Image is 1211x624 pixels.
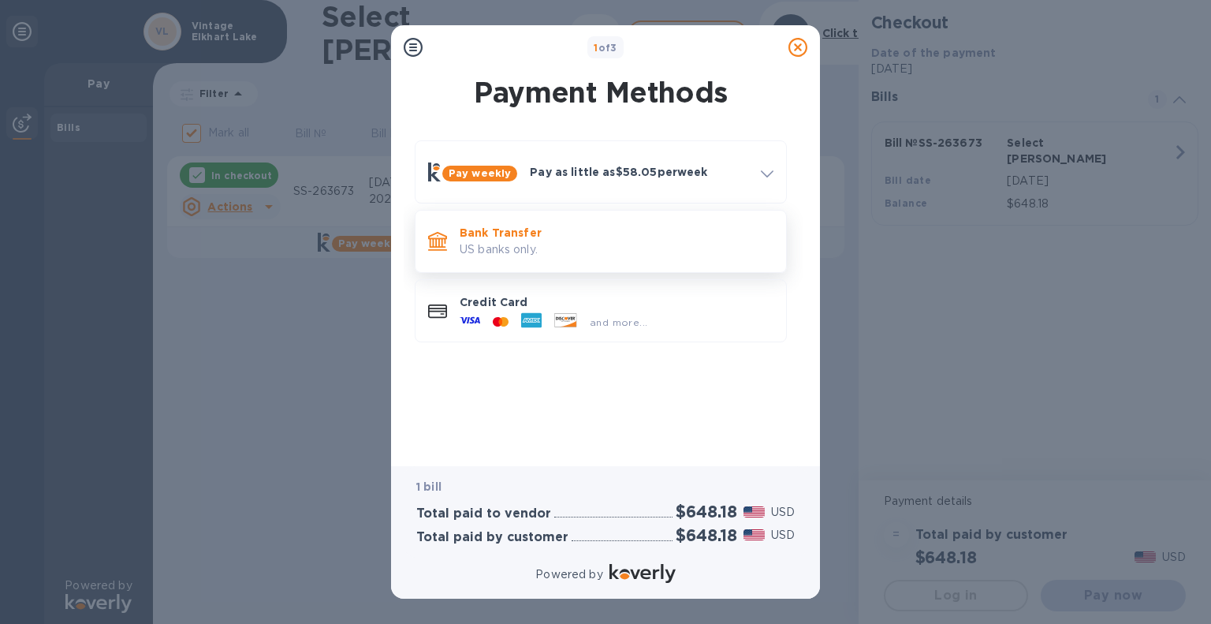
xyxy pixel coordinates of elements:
span: and more... [590,316,647,328]
b: 1 bill [416,480,442,493]
b: Pay weekly [449,167,511,179]
p: Pay as little as $58.05 per week [530,164,748,180]
img: USD [743,529,765,540]
p: USD [771,504,795,521]
p: Powered by [535,566,602,583]
span: 1 [594,42,598,54]
h2: $648.18 [676,525,737,545]
p: USD [771,527,795,544]
p: Credit Card [460,294,773,310]
p: US banks only. [460,241,773,258]
b: of 3 [594,42,617,54]
h2: $648.18 [676,502,737,521]
h3: Total paid to vendor [416,506,551,521]
p: Bank Transfer [460,225,773,241]
h3: Total paid by customer [416,530,568,545]
h1: Payment Methods [412,76,790,109]
img: Logo [609,564,676,583]
img: USD [743,506,765,518]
